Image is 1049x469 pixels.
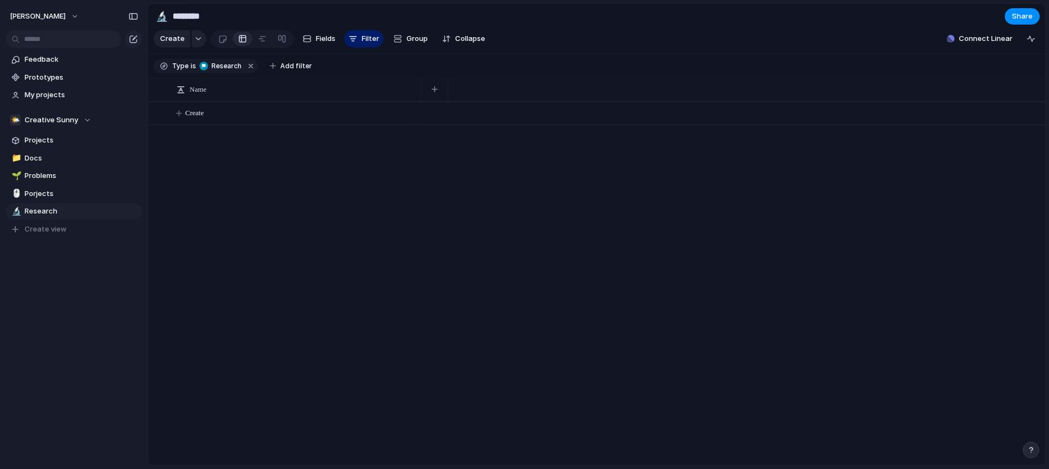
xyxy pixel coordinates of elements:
span: Group [406,33,428,44]
button: Create [154,30,190,48]
span: Share [1012,11,1033,22]
span: Type [172,61,188,71]
div: 🔬 [11,205,19,218]
a: 🖱️Porjects [5,186,142,202]
span: Feedback [25,54,138,65]
div: 🖱️ [11,187,19,200]
button: 📁 [10,153,21,164]
span: Fields [316,33,335,44]
span: [PERSON_NAME] [10,11,66,22]
span: Docs [25,153,138,164]
span: Filter [362,33,379,44]
span: Prototypes [25,72,138,83]
button: Collapse [438,30,490,48]
span: Problems [25,170,138,181]
a: 🔬Research [5,203,142,219]
span: Create view [25,224,67,235]
a: 📁Docs [5,150,142,167]
a: 🌱Problems [5,168,142,184]
span: Porjects [25,188,138,199]
button: Create view [5,221,142,238]
span: Creative Sunny [25,115,78,126]
span: Add filter [280,61,312,71]
button: Share [1005,8,1040,25]
button: Add filter [263,58,319,74]
span: Create [160,33,185,44]
button: Group [388,30,433,48]
button: 🖱️ [10,188,21,199]
a: Prototypes [5,69,142,86]
a: My projects [5,87,142,103]
span: Collapse [455,33,485,44]
button: is [188,60,198,72]
span: Research [208,61,241,71]
a: Feedback [5,51,142,68]
button: 🔬 [153,8,170,25]
a: Projects [5,132,142,149]
span: is [191,61,196,71]
span: My projects [25,90,138,100]
button: Research [197,60,244,72]
span: Connect Linear [959,33,1012,44]
span: Create [185,108,204,118]
span: Projects [25,135,138,146]
button: Fields [298,30,340,48]
button: Connect Linear [942,31,1017,47]
button: Filter [344,30,384,48]
button: 🌤️Creative Sunny [5,112,142,128]
div: 🌤️ [10,115,21,126]
span: Name [190,84,207,95]
div: 🌱 [11,170,19,182]
button: 🌱 [10,170,21,181]
button: [PERSON_NAME] [5,8,85,25]
div: 📁 [11,152,19,164]
div: 🔬 [156,9,168,23]
button: 🔬 [10,206,21,217]
span: Research [25,206,138,217]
